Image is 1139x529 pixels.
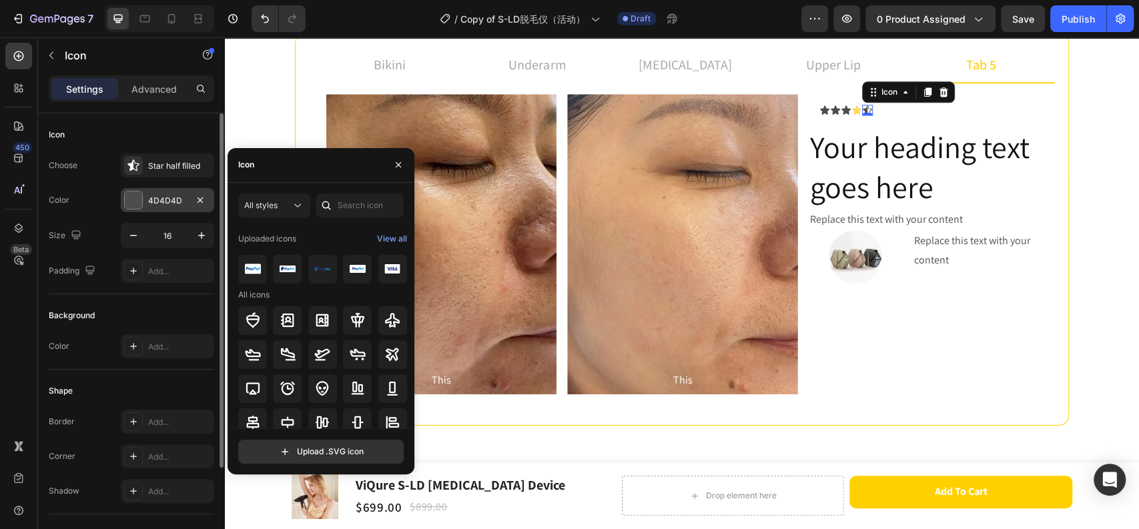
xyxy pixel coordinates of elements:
button: Upload .SVG icon [238,440,404,464]
div: $699.00 [129,460,178,480]
div: Beta [10,244,32,255]
iframe: Design area [225,37,1139,529]
p: Advanced [131,82,177,96]
div: Add to cart [710,448,763,462]
input: Search icon [316,193,404,217]
div: Star half filled [148,160,211,172]
p: Settings [66,82,103,96]
h1: ViQure S-LD [MEDICAL_DATA] Device [129,438,389,458]
button: Save [1001,5,1045,32]
div: View all [377,231,407,247]
div: Add... [148,416,211,428]
span: Copy of S-LD脱毛仪（活动） [460,12,585,26]
div: Undo/Redo [252,5,306,32]
h2: Your heading text goes here [584,89,819,171]
div: Background Image [342,57,573,357]
div: Drop element here [480,453,551,464]
p: 7 [87,11,93,27]
button: Add to cart [625,438,847,471]
div: Open Intercom Messenger [1094,464,1126,496]
div: Choose [49,159,77,171]
div: Color [49,340,69,352]
div: Add... [148,451,211,463]
span: Save [1012,13,1034,25]
div: Upload .SVG icon [278,445,364,458]
button: All styles [238,193,310,217]
div: Shape [49,385,73,397]
div: Border [49,416,75,428]
div: Replace this text with your content [584,171,819,193]
div: All icons [238,289,270,301]
div: Replace this text with your content [688,193,819,234]
div: 450 [13,142,32,153]
div: Padding [49,262,98,280]
span: All styles [244,200,278,210]
button: Publish [1050,5,1106,32]
div: Corner [49,450,75,462]
div: Color [49,194,69,206]
p: Icon [65,47,178,63]
div: Icon [238,159,254,171]
div: Add... [148,486,211,498]
span: 0 product assigned [877,12,966,26]
div: 4D4D4D [148,195,187,207]
div: Shadow [49,485,79,497]
img: image_demo.jpg [604,193,657,246]
div: Icon [49,129,65,141]
div: $899.00 [183,462,224,478]
div: Publish [1062,12,1095,26]
div: Size [49,227,84,245]
p: This [354,334,560,353]
div: Add... [148,266,211,278]
div: Add... [148,341,211,353]
div: Background [49,310,95,322]
button: 0 product assigned [865,5,996,32]
span: / [454,12,458,26]
span: Draft [631,13,651,25]
button: View all [376,228,408,249]
div: Uploaded icons [238,228,296,249]
button: 7 [5,5,99,32]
